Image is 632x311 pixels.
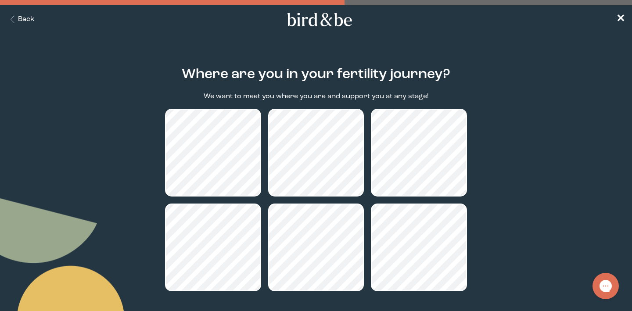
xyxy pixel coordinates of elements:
[7,14,35,25] button: Back Button
[588,270,623,302] iframe: Gorgias live chat messenger
[616,14,625,25] span: ✕
[616,12,625,27] a: ✕
[182,64,450,85] h2: Where are you in your fertility journey?
[204,92,428,102] p: We want to meet you where you are and support you at any stage!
